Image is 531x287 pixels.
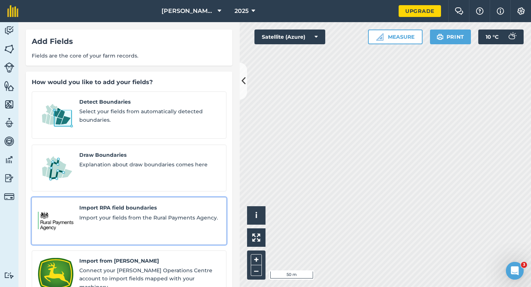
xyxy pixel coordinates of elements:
img: svg+xml;base64,PHN2ZyB4bWxucz0iaHR0cDovL3d3dy53My5vcmcvMjAwMC9zdmciIHdpZHRoPSI1NiIgaGVpZ2h0PSI2MC... [4,99,14,110]
div: Add Fields [32,35,226,47]
button: Measure [368,30,423,44]
span: 2025 [235,7,249,15]
img: svg+xml;base64,PD94bWwgdmVyc2lvbj0iMS4wIiBlbmNvZGluZz0idXRmLTgiPz4KPCEtLSBHZW5lcmF0b3I6IEFkb2JlIE... [4,136,14,147]
button: i [247,206,265,225]
span: Fields are the core of your farm records. [32,52,226,60]
button: – [251,265,262,276]
img: svg+xml;base64,PHN2ZyB4bWxucz0iaHR0cDovL3d3dy53My5vcmcvMjAwMC9zdmciIHdpZHRoPSIxNyIgaGVpZ2h0PSIxNy... [497,7,504,15]
img: A question mark icon [475,7,484,15]
img: svg+xml;base64,PHN2ZyB4bWxucz0iaHR0cDovL3d3dy53My5vcmcvMjAwMC9zdmciIHdpZHRoPSIxOSIgaGVpZ2h0PSIyNC... [437,32,444,41]
span: 10 ° C [486,30,499,44]
img: Detect Boundaries [38,98,73,132]
a: Import RPA field boundariesImport RPA field boundariesImport your fields from the Rural Payments ... [32,197,226,245]
img: svg+xml;base64,PD94bWwgdmVyc2lvbj0iMS4wIiBlbmNvZGluZz0idXRmLTgiPz4KPCEtLSBHZW5lcmF0b3I6IEFkb2JlIE... [504,30,519,44]
img: Import RPA field boundaries [38,204,73,238]
span: Draw Boundaries [79,151,220,159]
span: Explanation about draw boundaries comes here [79,160,220,169]
img: svg+xml;base64,PD94bWwgdmVyc2lvbj0iMS4wIiBlbmNvZGluZz0idXRmLTgiPz4KPCEtLSBHZW5lcmF0b3I6IEFkb2JlIE... [4,272,14,279]
img: svg+xml;base64,PHN2ZyB4bWxucz0iaHR0cDovL3d3dy53My5vcmcvMjAwMC9zdmciIHdpZHRoPSI1NiIgaGVpZ2h0PSI2MC... [4,80,14,91]
div: How would you like to add your fields? [32,77,226,87]
span: Import RPA field boundaries [79,204,220,212]
img: svg+xml;base64,PD94bWwgdmVyc2lvbj0iMS4wIiBlbmNvZGluZz0idXRmLTgiPz4KPCEtLSBHZW5lcmF0b3I6IEFkb2JlIE... [4,62,14,73]
img: Four arrows, one pointing top left, one top right, one bottom right and the last bottom left [252,234,260,242]
span: Import from [PERSON_NAME] [79,257,220,265]
img: svg+xml;base64,PD94bWwgdmVyc2lvbj0iMS4wIiBlbmNvZGluZz0idXRmLTgiPz4KPCEtLSBHZW5lcmF0b3I6IEFkb2JlIE... [4,173,14,184]
img: svg+xml;base64,PD94bWwgdmVyc2lvbj0iMS4wIiBlbmNvZGluZz0idXRmLTgiPz4KPCEtLSBHZW5lcmF0b3I6IEFkb2JlIE... [4,117,14,128]
iframe: Intercom live chat [506,262,524,280]
span: Detect Boundaries [79,98,220,106]
button: Print [430,30,471,44]
img: svg+xml;base64,PHN2ZyB4bWxucz0iaHR0cDovL3d3dy53My5vcmcvMjAwMC9zdmciIHdpZHRoPSI1NiIgaGVpZ2h0PSI2MC... [4,44,14,55]
span: Select your fields from automatically detected boundaries. [79,107,220,124]
button: Satellite (Azure) [254,30,325,44]
img: svg+xml;base64,PD94bWwgdmVyc2lvbj0iMS4wIiBlbmNvZGluZz0idXRmLTgiPz4KPCEtLSBHZW5lcmF0b3I6IEFkb2JlIE... [4,154,14,165]
a: Detect BoundariesDetect BoundariesSelect your fields from automatically detected boundaries. [32,91,226,139]
img: Draw Boundaries [38,151,73,186]
span: [PERSON_NAME] Farming LTD [162,7,215,15]
span: Import your fields from the Rural Payments Agency. [79,214,220,222]
img: Ruler icon [376,33,383,41]
button: 10 °C [478,30,524,44]
img: Two speech bubbles overlapping with the left bubble in the forefront [455,7,464,15]
a: Upgrade [399,5,441,17]
img: svg+xml;base64,PD94bWwgdmVyc2lvbj0iMS4wIiBlbmNvZGluZz0idXRmLTgiPz4KPCEtLSBHZW5lcmF0b3I6IEFkb2JlIE... [4,25,14,36]
a: Draw BoundariesDraw BoundariesExplanation about draw boundaries comes here [32,145,226,192]
img: fieldmargin Logo [7,5,18,17]
button: + [251,254,262,265]
img: svg+xml;base64,PD94bWwgdmVyc2lvbj0iMS4wIiBlbmNvZGluZz0idXRmLTgiPz4KPCEtLSBHZW5lcmF0b3I6IEFkb2JlIE... [4,191,14,202]
span: 3 [521,262,527,268]
span: i [255,211,257,220]
img: A cog icon [517,7,525,15]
